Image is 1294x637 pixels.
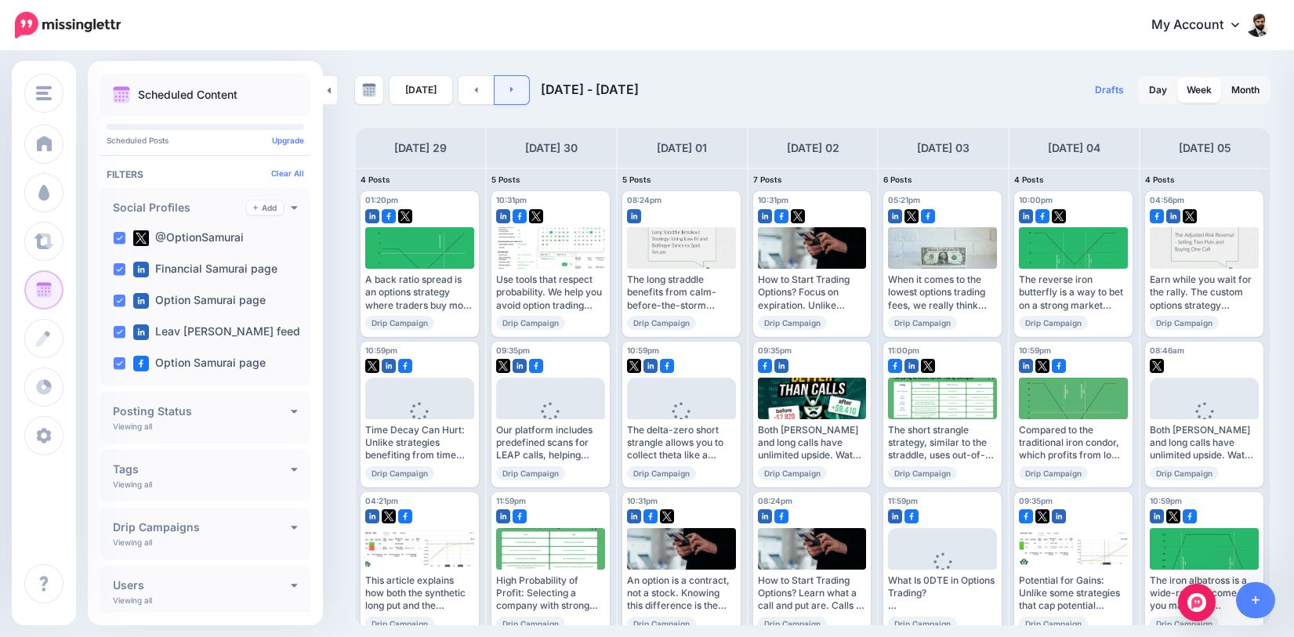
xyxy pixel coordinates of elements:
[1019,509,1033,523] img: facebook-square.png
[365,424,474,462] div: Time Decay Can Hurt: Unlike strategies benefiting from time decay, the long put butterfly can los...
[272,136,304,145] a: Upgrade
[627,273,736,312] div: The long straddle benefits from calm-before-the-storm setups. Our scan pinpoints these conditions...
[113,406,291,417] h4: Posting Status
[133,262,149,277] img: linkedin-square.png
[758,574,867,613] div: How to Start Trading Options? Learn what a call and put are. Calls = right to buy, puts = right t...
[758,273,867,312] div: How to Start Trading Options? Focus on expiration. Unlike stocks, options lose value over time, t...
[1086,76,1133,104] a: Drafts
[1183,509,1197,523] img: facebook-square.png
[888,195,920,204] span: 05:21pm
[398,402,441,443] div: Loading
[496,209,510,223] img: linkedin-square.png
[1150,346,1184,355] span: 08:46am
[627,346,659,355] span: 10:59pm
[1019,466,1088,480] span: Drip Campaign
[529,359,543,373] img: facebook-square.png
[1019,195,1053,204] span: 10:00pm
[888,359,902,373] img: facebook-square.png
[133,293,266,309] label: Option Samurai page
[660,402,703,443] div: Loading
[365,346,397,355] span: 10:59pm
[365,466,434,480] span: Drip Campaign
[758,424,867,462] div: Both [PERSON_NAME] and long calls have unlimited upside. Watch our video to see why [PERSON_NAME]...
[888,574,997,613] div: What Is 0DTE in Options Trading? Read more 👉 [URL]
[883,175,912,184] span: 6 Posts
[643,509,658,523] img: facebook-square.png
[496,273,605,312] div: Use tools that respect probability. We help you avoid option trading mistakes to avoid like betti...
[1177,78,1221,103] a: Week
[36,86,52,100] img: menu.png
[627,316,696,330] span: Drip Campaign
[758,346,792,355] span: 09:35pm
[382,509,396,523] img: twitter-square.png
[513,509,527,523] img: facebook-square.png
[247,201,283,215] a: Add
[904,209,919,223] img: twitter-square.png
[888,346,919,355] span: 11:00pm
[390,76,452,104] a: [DATE]
[921,209,935,223] img: facebook-square.png
[1166,509,1180,523] img: twitter-square.png
[758,509,772,523] img: linkedin-square.png
[1136,6,1270,45] a: My Account
[133,262,277,277] label: Financial Samurai page
[365,273,474,312] div: A back ratio spread is an options strategy where traders buy more contracts than they sell, creat...
[133,230,244,246] label: @OptionSamurai
[774,209,788,223] img: facebook-square.png
[491,175,520,184] span: 5 Posts
[113,422,152,431] p: Viewing all
[758,209,772,223] img: linkedin-square.png
[365,316,434,330] span: Drip Campaign
[627,496,658,505] span: 10:31pm
[496,346,530,355] span: 09:35pm
[113,522,291,533] h4: Drip Campaigns
[361,175,390,184] span: 4 Posts
[1035,209,1049,223] img: facebook-square.png
[627,424,736,462] div: The delta-zero short strangle allows you to collect theta like a traditional short strangle, whil...
[513,359,527,373] img: linkedin-square.png
[1150,617,1219,631] span: Drip Campaign
[791,209,805,223] img: twitter-square.png
[133,293,149,309] img: linkedin-square.png
[1145,175,1175,184] span: 4 Posts
[1150,574,1259,613] div: The iron albatross is a wide-range income play you may have overlooked. Here is why you may end u...
[753,175,782,184] span: 7 Posts
[888,509,902,523] img: linkedin-square.png
[1019,359,1033,373] img: linkedin-square.png
[660,359,674,373] img: facebook-square.png
[1183,209,1197,223] img: twitter-square.png
[271,168,304,178] a: Clear All
[529,402,572,443] div: Loading
[398,509,412,523] img: facebook-square.png
[1150,209,1164,223] img: facebook-square.png
[365,574,474,613] div: This article explains how both the synthetic long put and the synthetic short put work, and why t...
[398,209,412,223] img: twitter-square.png
[660,509,674,523] img: twitter-square.png
[627,195,661,204] span: 08:24pm
[888,316,957,330] span: Drip Campaign
[133,230,149,246] img: twitter-square.png
[1150,424,1259,462] div: Both [PERSON_NAME] and long calls have unlimited upside. Watch our video to see why [PERSON_NAME]...
[1179,139,1231,157] h4: [DATE] 05
[921,552,964,593] div: Loading
[758,617,827,631] span: Drip Campaign
[774,359,788,373] img: linkedin-square.png
[1019,209,1033,223] img: linkedin-square.png
[758,359,772,373] img: facebook-square.png
[113,464,291,475] h4: Tags
[496,496,526,505] span: 11:59pm
[1166,209,1180,223] img: linkedin-square.png
[657,139,707,157] h4: [DATE] 01
[1019,424,1128,462] div: Compared to the traditional iron condor, which profits from low volatility and stable markets, th...
[133,356,266,371] label: Option Samurai page
[627,617,696,631] span: Drip Campaign
[917,139,970,157] h4: [DATE] 03
[1150,509,1164,523] img: linkedin-square.png
[365,359,379,373] img: twitter-square.png
[787,139,839,157] h4: [DATE] 02
[365,509,379,523] img: linkedin-square.png
[1052,209,1066,223] img: twitter-square.png
[1019,574,1128,613] div: Potential for Gains: Unlike some strategies that cap potential profits, a protective put allows i...
[1150,273,1259,312] div: Earn while you wait for the rally. The custom options strategy screener serves setups beyond typi...
[1048,139,1100,157] h4: [DATE] 04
